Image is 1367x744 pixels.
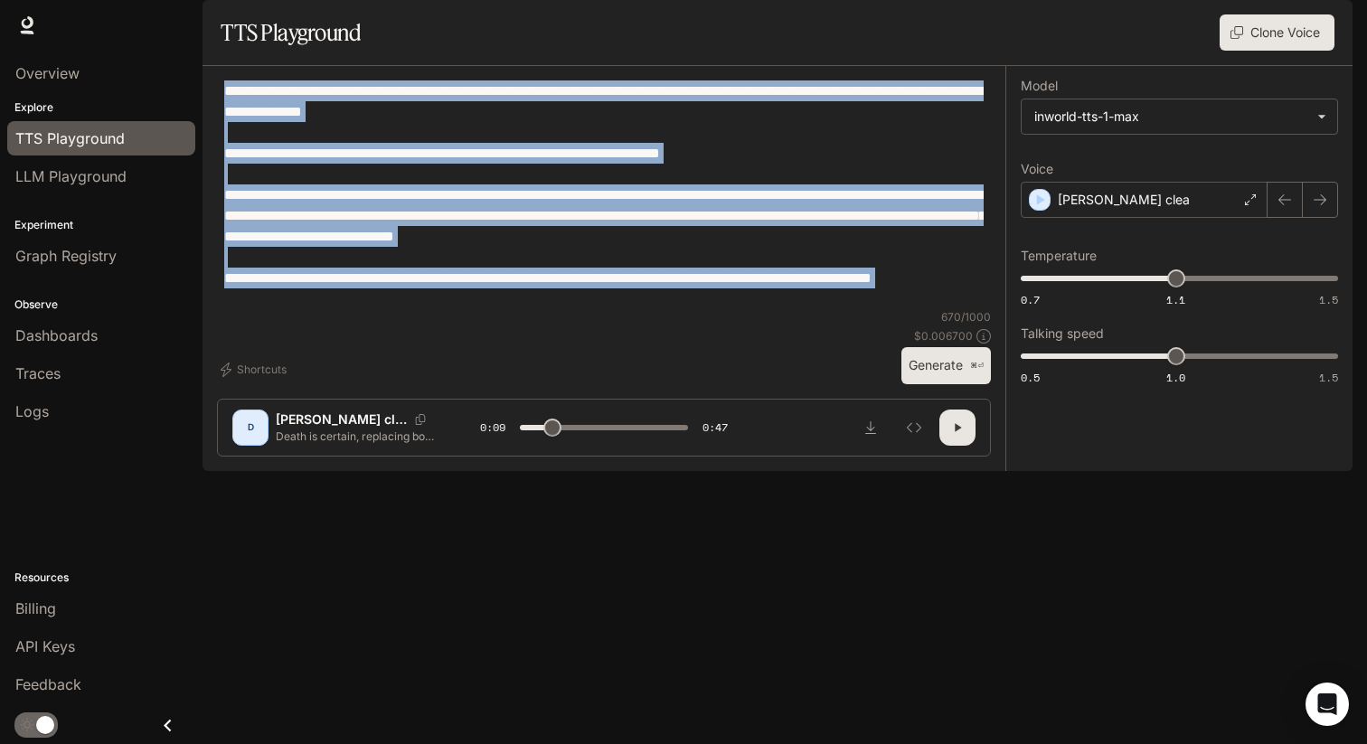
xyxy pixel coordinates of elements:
[1034,108,1308,126] div: inworld-tts-1-max
[1022,99,1337,134] div: inworld-tts-1-max
[1220,14,1334,51] button: Clone Voice
[1319,370,1338,385] span: 1.5
[276,429,437,444] p: Death is certain, replacing both the siren-song of Paradise and the dread of Hell. Life on this e...
[1058,191,1190,209] p: [PERSON_NAME] clea
[1166,370,1185,385] span: 1.0
[408,414,433,425] button: Copy Voice ID
[1021,327,1104,340] p: Talking speed
[1021,80,1058,92] p: Model
[1021,370,1040,385] span: 0.5
[702,419,728,437] span: 0:47
[221,14,361,51] h1: TTS Playground
[236,413,265,442] div: D
[217,355,294,384] button: Shortcuts
[1021,163,1053,175] p: Voice
[1021,250,1097,262] p: Temperature
[896,410,932,446] button: Inspect
[901,347,991,384] button: Generate⌘⏎
[1021,292,1040,307] span: 0.7
[480,419,505,437] span: 0:09
[1306,683,1349,726] div: Open Intercom Messenger
[1166,292,1185,307] span: 1.1
[853,410,889,446] button: Download audio
[1319,292,1338,307] span: 1.5
[970,361,984,372] p: ⌘⏎
[276,410,408,429] p: [PERSON_NAME] clea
